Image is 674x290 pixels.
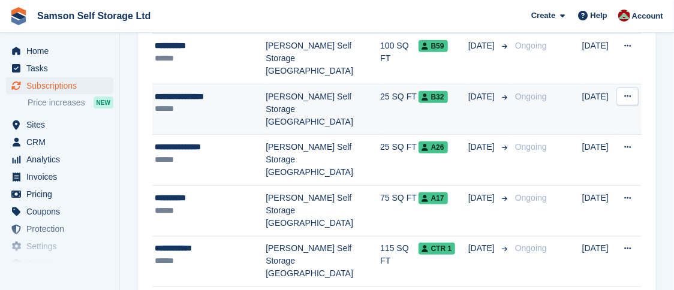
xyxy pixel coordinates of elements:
span: CTR 1 [419,243,456,255]
td: [DATE] [582,236,616,287]
span: Coupons [26,203,98,220]
span: Invoices [26,168,98,185]
td: [DATE] [582,135,616,186]
td: [PERSON_NAME] Self Storage [GEOGRAPHIC_DATA] [266,84,380,135]
span: Price increases [28,97,85,108]
a: Price increases NEW [28,96,113,109]
span: B32 [419,91,448,103]
span: Ongoing [515,142,547,152]
span: Ongoing [515,92,547,101]
span: Ongoing [515,41,547,50]
a: menu [6,60,113,77]
td: 25 SQ FT [380,84,418,135]
span: Pricing [26,186,98,203]
span: CRM [26,134,98,150]
a: menu [6,151,113,168]
span: Tasks [26,60,98,77]
td: 100 SQ FT [380,34,418,84]
span: Home [26,43,98,59]
td: [DATE] [582,84,616,135]
a: menu [6,186,113,203]
img: Ian [618,10,630,22]
span: Protection [26,220,98,237]
span: Settings [26,238,98,255]
td: [DATE] [582,34,616,84]
span: [DATE] [468,242,497,255]
span: B59 [419,40,448,52]
a: menu [6,238,113,255]
td: [DATE] [582,185,616,236]
span: Ongoing [515,243,547,253]
img: stora-icon-8386f47178a22dfd0bd8f6a31ec36ba5ce8667c1dd55bd0f319d3a0aa187defe.svg [10,7,28,25]
span: Create [531,10,555,22]
a: menu [6,134,113,150]
span: Analytics [26,151,98,168]
div: NEW [94,96,113,108]
span: Sites [26,116,98,133]
span: [DATE] [468,90,497,103]
a: menu [6,220,113,237]
span: A26 [419,141,448,153]
span: Capital [26,255,98,272]
span: A17 [419,192,448,204]
a: menu [6,43,113,59]
td: [PERSON_NAME] Self Storage [GEOGRAPHIC_DATA] [266,135,380,186]
span: [DATE] [468,141,497,153]
a: menu [6,255,113,272]
td: 75 SQ FT [380,185,418,236]
a: menu [6,203,113,220]
span: Ongoing [515,193,547,203]
td: [PERSON_NAME] Self Storage [GEOGRAPHIC_DATA] [266,236,380,287]
td: 115 SQ FT [380,236,418,287]
a: menu [6,116,113,133]
span: Account [632,10,663,22]
span: [DATE] [468,192,497,204]
span: Help [591,10,607,22]
span: [DATE] [468,40,497,52]
td: 25 SQ FT [380,135,418,186]
span: Subscriptions [26,77,98,94]
a: Samson Self Storage Ltd [32,6,155,26]
a: menu [6,168,113,185]
td: [PERSON_NAME] Self Storage [GEOGRAPHIC_DATA] [266,185,380,236]
td: [PERSON_NAME] Self Storage [GEOGRAPHIC_DATA] [266,34,380,84]
a: menu [6,77,113,94]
